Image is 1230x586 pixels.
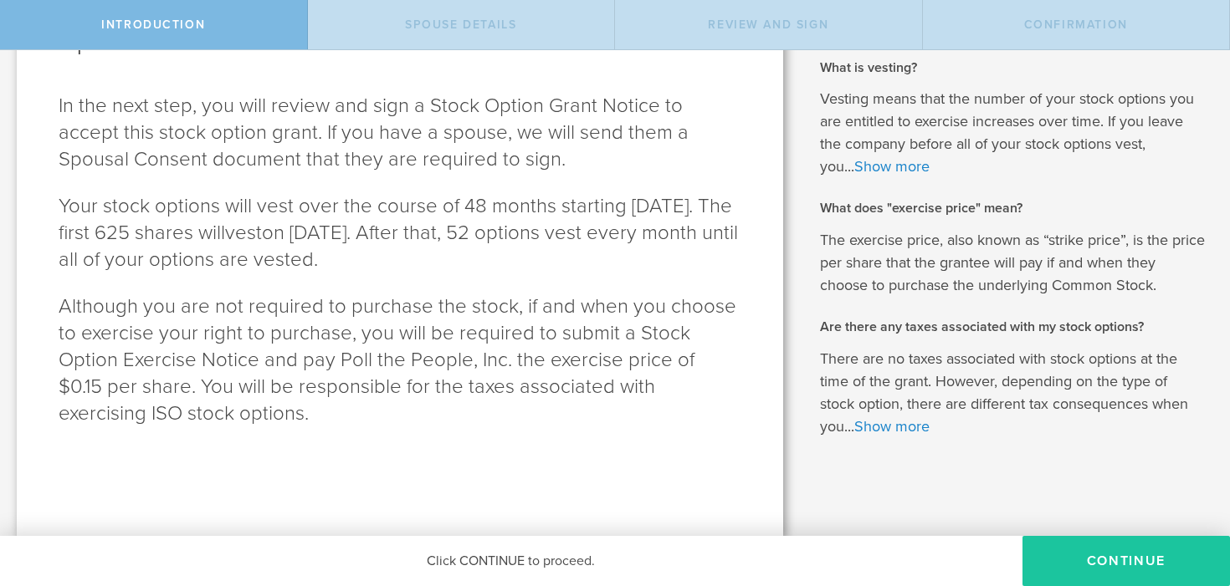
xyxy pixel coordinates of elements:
span: Spouse Details [405,18,516,32]
a: Show more [854,417,930,436]
p: Although you are not required to purchase the stock, if and when you choose to exercise your righ... [59,293,741,427]
p: Your stock options will vest over the course of 48 months starting [DATE]. The first 625 shares w... [59,193,741,273]
h2: Are there any taxes associated with my stock options? [820,318,1206,336]
p: Vesting means that the number of your stock options you are entitled to exercise increases over t... [820,88,1206,178]
h2: What does "exercise price" mean? [820,199,1206,217]
h2: What is vesting? [820,59,1206,77]
a: Show more [854,157,930,176]
p: There are no taxes associated with stock options at the time of the grant. However, depending on ... [820,348,1206,438]
iframe: Chat Widget [1146,456,1230,536]
span: Confirmation [1024,18,1128,32]
button: Continue [1022,536,1230,586]
span: Introduction [101,18,205,32]
p: In the next step, you will review and sign a Stock Option Grant Notice to accept this stock optio... [59,93,741,173]
span: vest [225,221,262,245]
p: The exercise price, also known as “strike price”, is the price per share that the grantee will pa... [820,229,1206,297]
span: Review and Sign [708,18,828,32]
